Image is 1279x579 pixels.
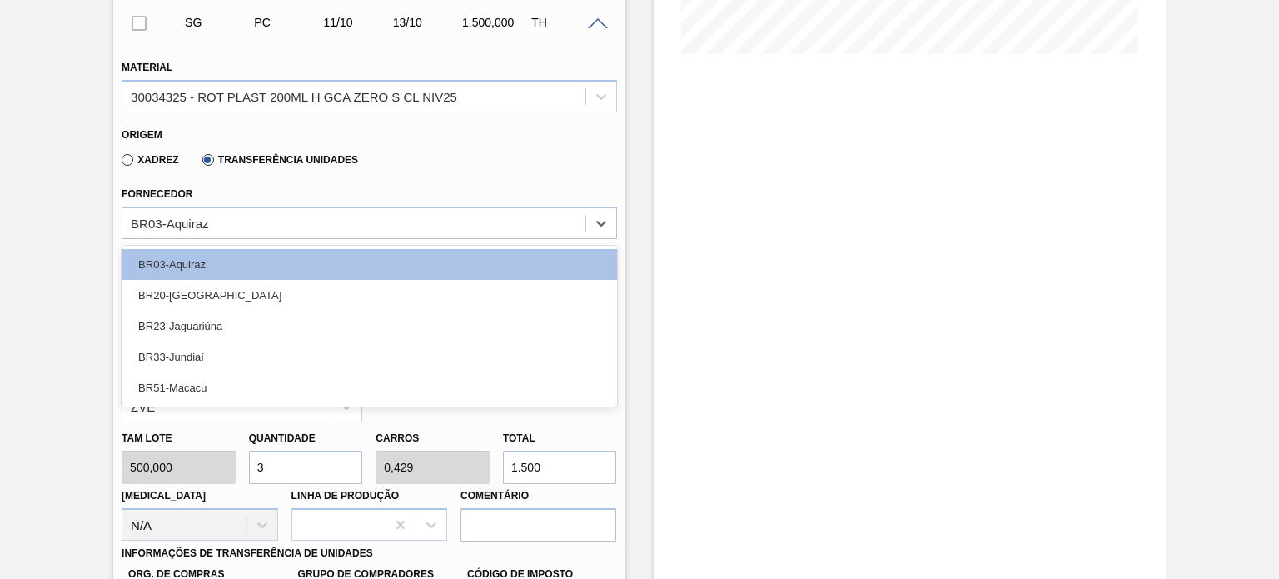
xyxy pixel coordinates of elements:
div: BR20-[GEOGRAPHIC_DATA] [122,280,616,311]
label: Quantidade [249,432,316,444]
div: 30034325 - ROT PLAST 200ML H GCA ZERO S CL NIV25 [131,89,457,103]
div: BR23-Jaguariúna [122,311,616,342]
label: Transferência Unidades [202,154,358,166]
label: Tam lote [122,427,236,451]
div: BR33-Jundiaí [122,342,616,372]
label: Material [122,62,172,73]
div: TH [527,16,603,29]
div: BR03-Aquiraz [122,249,616,280]
div: 1.500,000 [458,16,534,29]
label: Linha de Produção [291,490,400,502]
label: Total [503,432,535,444]
div: BR51-Macacu [122,372,616,403]
label: [MEDICAL_DATA] [122,490,206,502]
label: Comentário [460,484,616,508]
label: Fornecedor [122,188,192,200]
div: 11/10/2025 [320,16,396,29]
div: BR03-Aquiraz [131,216,208,230]
label: Origem [122,129,162,141]
div: 13/10/2025 [389,16,465,29]
label: Informações de Transferência de Unidades [122,547,373,559]
label: Carros [376,432,419,444]
label: Xadrez [122,154,179,166]
div: Pedido de Compra [250,16,326,29]
div: Sugestão Criada [181,16,256,29]
div: ZVE [131,399,155,413]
